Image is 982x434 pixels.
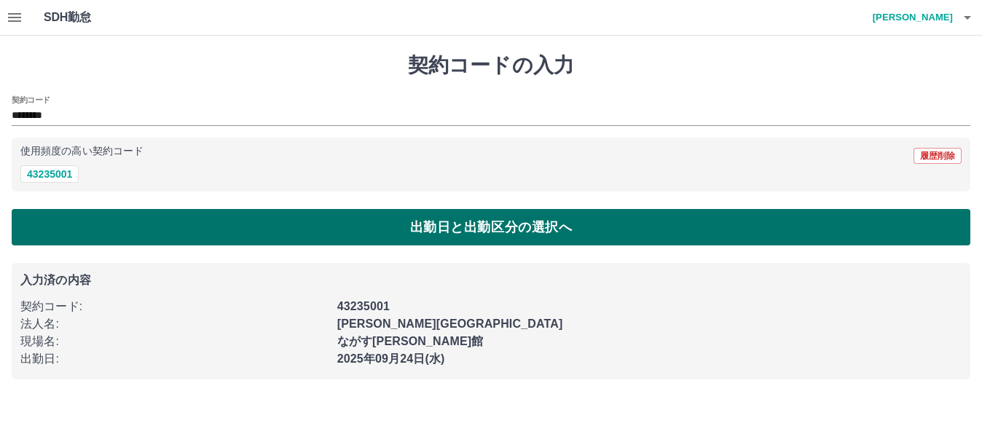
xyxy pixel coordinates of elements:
[337,300,390,312] b: 43235001
[20,298,329,315] p: 契約コード :
[337,317,563,330] b: [PERSON_NAME][GEOGRAPHIC_DATA]
[20,165,79,183] button: 43235001
[337,335,484,347] b: ながす[PERSON_NAME]館
[914,148,962,164] button: 履歴削除
[12,53,970,78] h1: 契約コードの入力
[12,209,970,245] button: 出勤日と出勤区分の選択へ
[20,146,144,157] p: 使用頻度の高い契約コード
[20,315,329,333] p: 法人名 :
[12,94,50,106] h2: 契約コード
[20,350,329,368] p: 出勤日 :
[337,352,445,365] b: 2025年09月24日(水)
[20,333,329,350] p: 現場名 :
[20,275,962,286] p: 入力済の内容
